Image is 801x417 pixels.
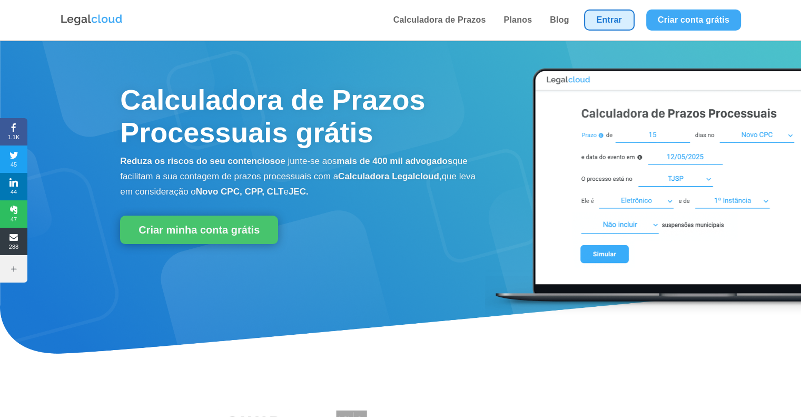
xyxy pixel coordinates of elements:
[337,156,452,166] b: mais de 400 mil advogados
[584,9,635,31] a: Entrar
[289,187,309,197] b: JEC.
[120,154,480,199] p: e junte-se aos que facilitam a sua contagem de prazos processuais com a que leva em consideração o e
[120,156,280,166] b: Reduza os riscos do seu contencioso
[338,171,442,181] b: Calculadora Legalcloud,
[485,57,801,316] img: Calculadora de Prazos Processuais Legalcloud
[485,308,801,317] a: Calculadora de Prazos Processuais Legalcloud
[120,216,278,244] a: Criar minha conta grátis
[196,187,284,197] b: Novo CPC, CPP, CLT
[120,84,425,148] span: Calculadora de Prazos Processuais grátis
[646,9,741,31] a: Criar conta grátis
[60,13,123,27] img: Logo da Legalcloud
